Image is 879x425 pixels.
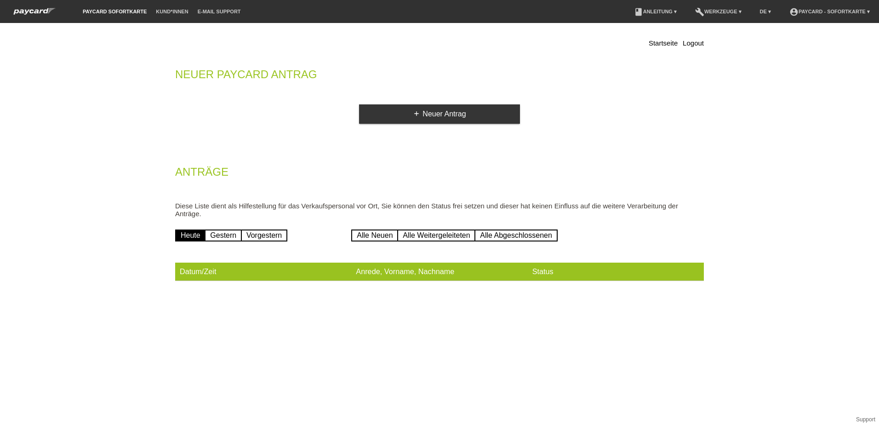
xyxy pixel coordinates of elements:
[649,39,678,47] a: Startseite
[359,104,520,124] a: addNeuer Antrag
[785,9,874,14] a: account_circlepaycard - Sofortkarte ▾
[695,7,704,17] i: build
[175,230,206,241] a: Heute
[474,230,558,241] a: Alle Abgeschlossenen
[413,110,420,117] i: add
[856,416,875,423] a: Support
[755,9,776,14] a: DE ▾
[789,7,799,17] i: account_circle
[175,263,351,281] th: Datum/Zeit
[683,39,704,47] a: Logout
[78,9,151,14] a: paycard Sofortkarte
[397,230,475,241] a: Alle Weitergeleiteten
[629,9,681,14] a: bookAnleitung ▾
[193,9,245,14] a: E-Mail Support
[241,230,287,241] a: Vorgestern
[634,7,643,17] i: book
[691,9,746,14] a: buildWerkzeuge ▾
[175,70,704,84] h2: Neuer Paycard Antrag
[205,230,242,241] a: Gestern
[175,167,704,181] h2: Anträge
[9,6,60,16] img: paycard Sofortkarte
[175,202,704,218] p: Diese Liste dient als Hilfestellung für das Verkaufspersonal vor Ort, Sie können den Status frei ...
[351,230,398,241] a: Alle Neuen
[9,11,60,17] a: paycard Sofortkarte
[528,263,704,281] th: Status
[151,9,193,14] a: Kund*innen
[351,263,527,281] th: Anrede, Vorname, Nachname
